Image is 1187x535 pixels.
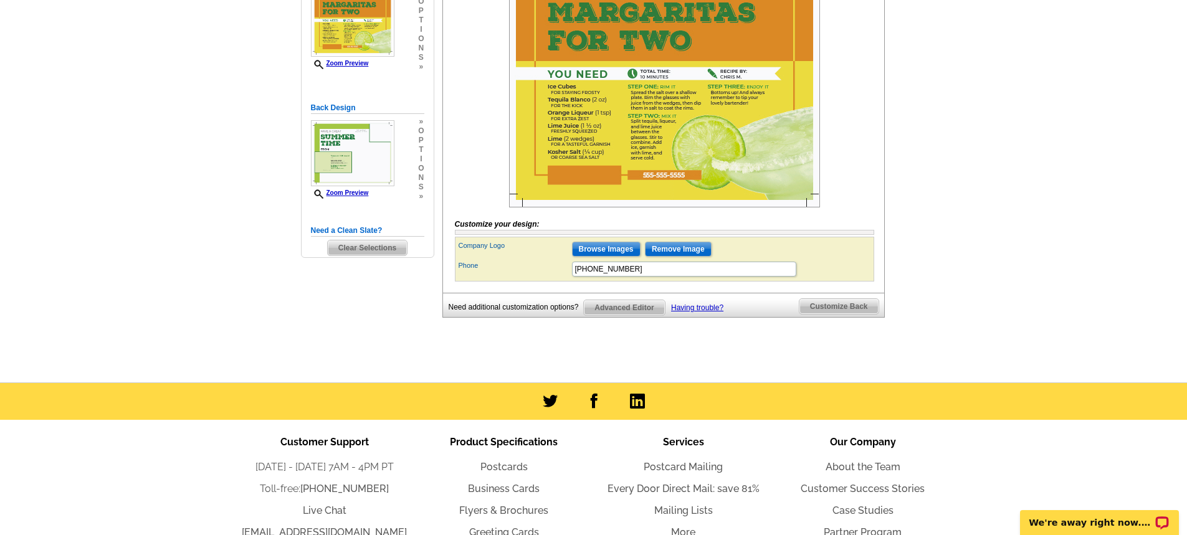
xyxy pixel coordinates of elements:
a: Postcards [480,461,528,473]
a: Live Chat [303,504,346,516]
span: » [418,62,424,72]
img: Z18889374_00001_2.jpg [311,120,394,186]
h5: Need a Clean Slate? [311,225,424,237]
a: About the Team [826,461,900,473]
span: i [418,154,424,164]
a: Advanced Editor [583,300,665,316]
a: Business Cards [468,483,540,495]
span: Customer Support [280,436,369,448]
div: Need additional customization options? [449,300,584,315]
span: » [418,192,424,201]
label: Company Logo [459,240,571,251]
span: s [418,182,424,192]
span: Our Company [830,436,896,448]
label: Phone [459,260,571,271]
span: Advanced Editor [584,300,664,315]
input: Remove Image [645,242,712,257]
span: n [418,44,424,53]
span: Customize Back [799,299,879,314]
a: Customer Success Stories [801,483,925,495]
span: o [418,164,424,173]
span: p [418,6,424,16]
span: t [418,16,424,25]
a: Case Studies [832,504,894,516]
input: Browse Images [572,242,641,257]
i: Customize your design: [455,220,540,229]
span: t [418,145,424,154]
span: n [418,173,424,182]
span: o [418,34,424,44]
a: Postcard Mailing [644,461,723,473]
span: s [418,53,424,62]
li: [DATE] - [DATE] 7AM - 4PM PT [235,460,414,475]
a: Every Door Direct Mail: save 81% [608,483,760,495]
span: o [418,126,424,136]
span: » [418,117,424,126]
iframe: LiveChat chat widget [1012,496,1187,535]
span: Services [663,436,704,448]
a: Having trouble? [671,303,723,312]
a: Zoom Preview [311,189,369,196]
span: p [418,136,424,145]
a: [PHONE_NUMBER] [300,483,389,495]
span: Product Specifications [450,436,558,448]
span: Clear Selections [328,240,407,255]
span: i [418,25,424,34]
a: Flyers & Brochures [459,504,548,516]
h5: Back Design [311,102,424,114]
li: Toll-free: [235,481,414,496]
a: Zoom Preview [311,60,369,67]
a: Mailing Lists [654,504,713,516]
